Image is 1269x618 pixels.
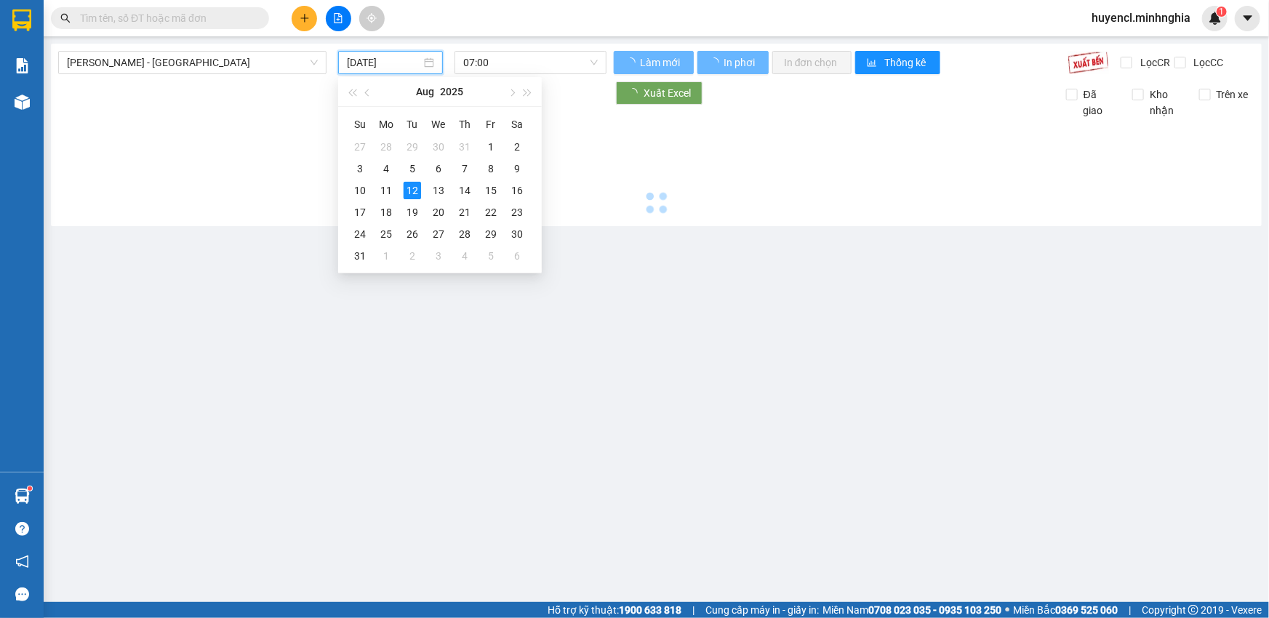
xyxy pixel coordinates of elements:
span: aim [367,13,377,23]
img: icon-new-feature [1209,12,1222,25]
span: file-add [333,13,343,23]
span: ⚪️ [1005,607,1009,613]
span: copyright [1188,605,1198,615]
button: Xuất Excel [616,81,702,105]
span: Phan Rí - Sài Gòn [67,52,318,73]
span: 07:00 [463,52,598,73]
span: message [15,587,29,601]
span: Miền Nam [822,602,1001,618]
span: caret-down [1241,12,1254,25]
span: In phơi [724,55,757,71]
img: warehouse-icon [15,95,30,110]
span: Lọc CC [1188,55,1226,71]
span: Đã giao [1078,87,1121,119]
strong: 1900 633 818 [619,604,681,616]
span: loading [625,57,638,68]
sup: 1 [28,486,32,491]
sup: 1 [1217,7,1227,17]
button: plus [292,6,317,31]
img: warehouse-icon [15,489,30,504]
button: file-add [326,6,351,31]
span: search [60,13,71,23]
span: 1 [1219,7,1224,17]
input: 12/08/2025 [347,55,421,71]
span: Kho nhận [1144,87,1188,119]
img: solution-icon [15,58,30,73]
span: Trên xe [1211,87,1254,103]
button: caret-down [1235,6,1260,31]
span: Làm mới [640,55,682,71]
span: | [1129,602,1131,618]
span: Hỗ trợ kỹ thuật: [548,602,681,618]
img: logo-vxr [12,9,31,31]
span: | [692,602,694,618]
input: Tìm tên, số ĐT hoặc mã đơn [80,10,252,26]
span: bar-chart [867,57,879,69]
button: bar-chartThống kê [855,51,940,74]
span: question-circle [15,522,29,536]
span: Miền Bắc [1013,602,1118,618]
span: Lọc CR [1134,55,1172,71]
strong: 0369 525 060 [1055,604,1118,616]
button: In phơi [697,51,769,74]
img: 9k= [1068,51,1109,74]
button: In đơn chọn [772,51,852,74]
span: huyencl.minhnghia [1080,9,1202,27]
span: Cung cấp máy in - giấy in: [705,602,819,618]
button: aim [359,6,385,31]
span: loading [709,57,721,68]
strong: 0708 023 035 - 0935 103 250 [868,604,1001,616]
span: notification [15,555,29,569]
span: Thống kê [885,55,929,71]
span: plus [300,13,310,23]
button: Làm mới [614,51,694,74]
